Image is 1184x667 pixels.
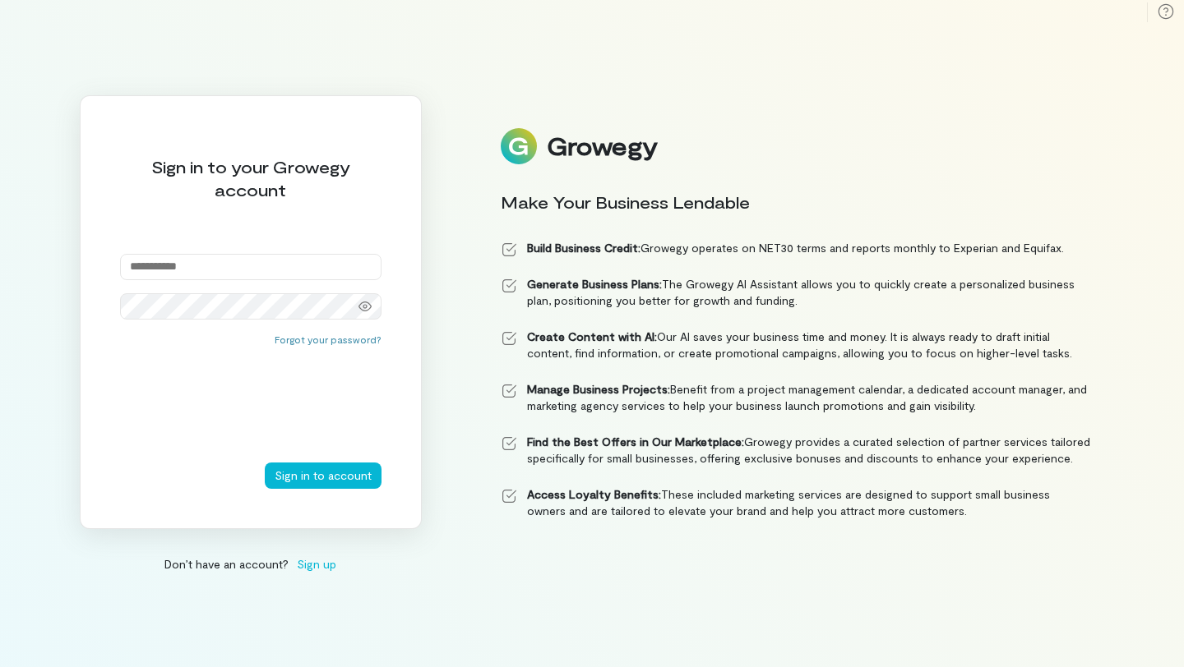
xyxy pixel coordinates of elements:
[501,191,1091,214] div: Make Your Business Lendable
[501,128,537,164] img: Logo
[547,132,657,160] div: Growegy
[501,434,1091,467] li: Growegy provides a curated selection of partner services tailored specifically for small business...
[527,329,657,343] strong: Create Content with AI:
[501,486,1091,519] li: These included marketing services are designed to support small business owners and are tailored ...
[80,555,422,573] div: Don’t have an account?
[527,382,670,396] strong: Manage Business Projects:
[501,276,1091,309] li: The Growegy AI Assistant allows you to quickly create a personalized business plan, positioning y...
[501,381,1091,414] li: Benefit from a project management calendar, a dedicated account manager, and marketing agency ser...
[527,435,744,448] strong: Find the Best Offers in Our Marketplace:
[501,329,1091,361] li: Our AI saves your business time and money. It is always ready to draft initial content, find info...
[297,555,336,573] span: Sign up
[501,240,1091,256] li: Growegy operates on NET30 terms and reports monthly to Experian and Equifax.
[527,241,641,255] strong: Build Business Credit:
[527,487,661,501] strong: Access Loyalty Benefits:
[265,462,382,489] button: Sign in to account
[275,333,382,346] button: Forgot your password?
[120,155,382,201] div: Sign in to your Growegy account
[527,277,662,291] strong: Generate Business Plans:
